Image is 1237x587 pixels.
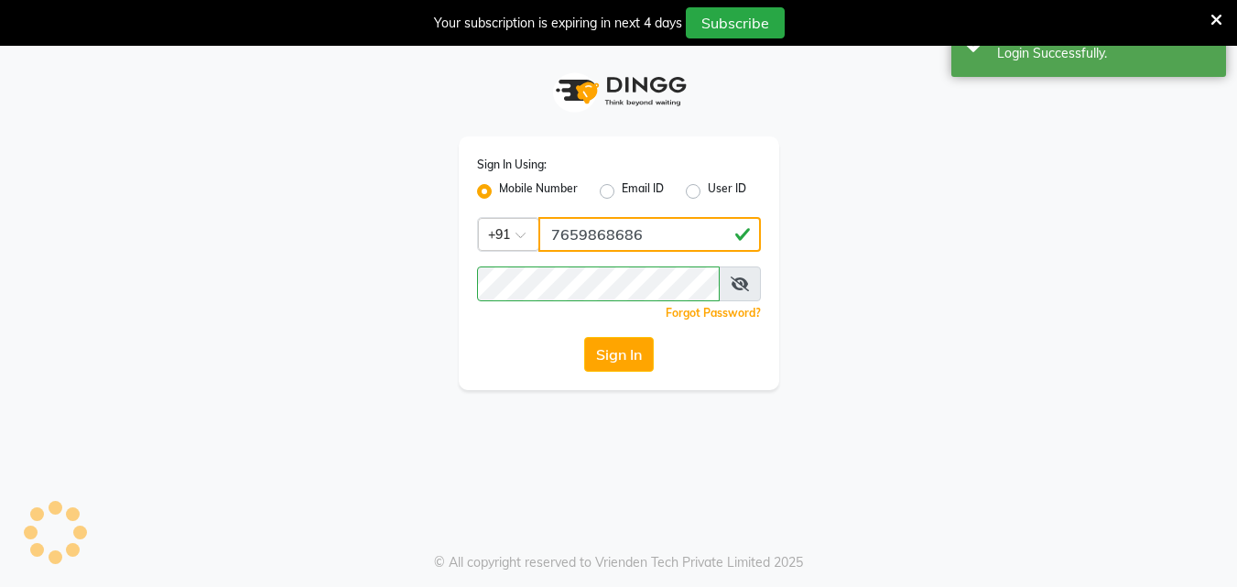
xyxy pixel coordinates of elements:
a: Forgot Password? [666,306,761,320]
input: Username [538,217,761,252]
button: Subscribe [686,7,785,38]
label: Sign In Using: [477,157,547,173]
label: User ID [708,180,746,202]
div: Login Successfully. [997,44,1212,63]
div: Your subscription is expiring in next 4 days [434,14,682,33]
label: Email ID [622,180,664,202]
button: Sign In [584,337,654,372]
label: Mobile Number [499,180,578,202]
input: Username [477,266,720,301]
img: logo1.svg [546,64,692,118]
